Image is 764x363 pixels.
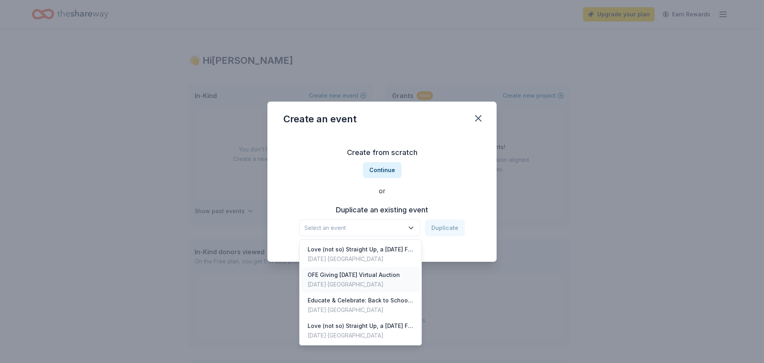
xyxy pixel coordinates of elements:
[308,254,413,264] div: [DATE] · [GEOGRAPHIC_DATA]
[299,239,422,345] div: Select an event
[308,270,400,280] div: OFE Giving [DATE] Virtual Auction
[308,245,413,254] div: Love (not so) Straight Up, a [DATE] Fundraiser Benefiting Out For Education 2025
[299,220,420,236] button: Select an event
[308,280,400,289] div: [DATE] · [GEOGRAPHIC_DATA]
[308,296,413,305] div: Educate & Celebrate: Back to School Trivia
[308,321,413,331] div: Love (not so) Straight Up, a [DATE] Fundraiser Benefiting Out For Education 2024
[308,331,413,340] div: [DATE] · [GEOGRAPHIC_DATA]
[304,223,404,233] span: Select an event
[308,305,413,315] div: [DATE] · [GEOGRAPHIC_DATA]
